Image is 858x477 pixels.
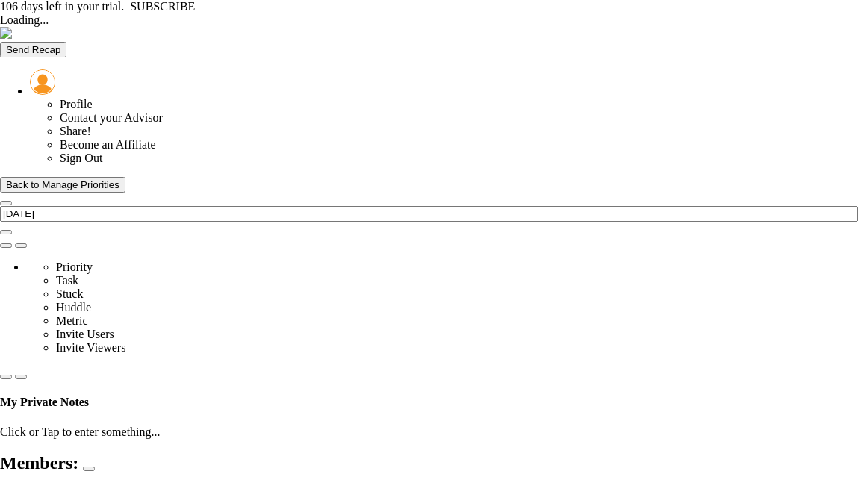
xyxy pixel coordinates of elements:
[56,314,88,327] span: Metric
[60,111,163,124] span: Contact your Advisor
[56,341,125,354] span: Invite Viewers
[60,98,93,110] span: Profile
[56,301,91,314] span: Huddle
[56,328,114,340] span: Invite Users
[56,287,83,300] span: Stuck
[60,138,156,151] span: Become an Affiliate
[30,69,55,95] img: 157261.Person.photo
[6,179,119,190] div: Back to Manage Priorities
[56,274,78,287] span: Task
[56,261,93,273] span: Priority
[6,44,60,55] span: Send Recap
[60,125,91,137] span: Share!
[60,152,102,164] span: Sign Out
